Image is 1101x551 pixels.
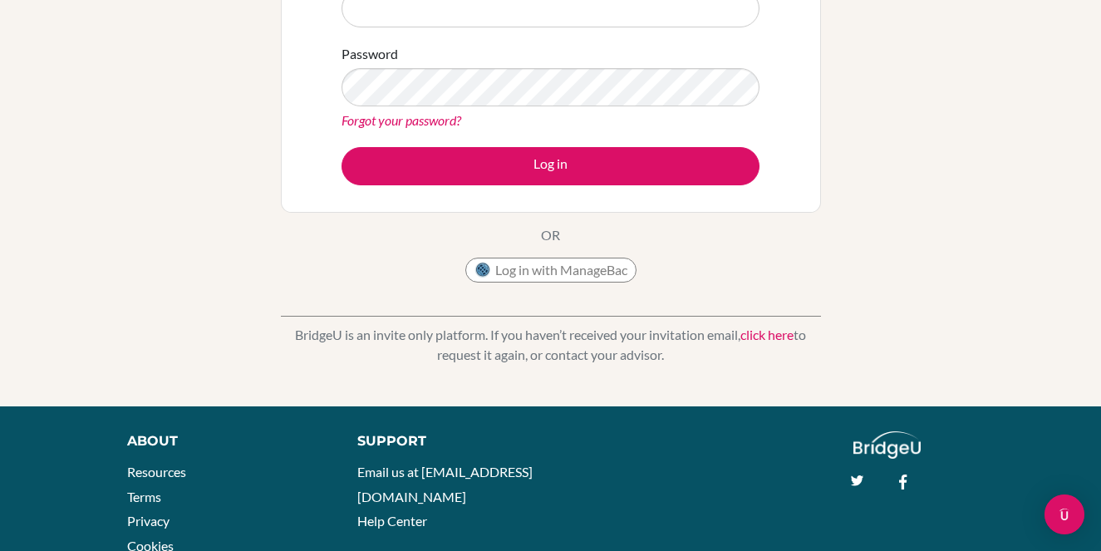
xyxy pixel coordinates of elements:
div: About [127,431,320,451]
div: Open Intercom Messenger [1044,494,1084,534]
p: OR [541,225,560,245]
a: Help Center [357,513,427,529]
a: Privacy [127,513,170,529]
button: Log in [342,147,759,185]
div: Support [357,431,534,451]
a: Forgot your password? [342,112,461,128]
a: click here [740,327,794,342]
a: Terms [127,489,161,504]
p: BridgeU is an invite only platform. If you haven’t received your invitation email, to request it ... [281,325,821,365]
label: Password [342,44,398,64]
button: Log in with ManageBac [465,258,637,283]
img: logo_white@2x-f4f0deed5e89b7ecb1c2cc34c3e3d731f90f0f143d5ea2071677605dd97b5244.png [853,431,921,459]
a: Resources [127,464,186,480]
a: Email us at [EMAIL_ADDRESS][DOMAIN_NAME] [357,464,533,504]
